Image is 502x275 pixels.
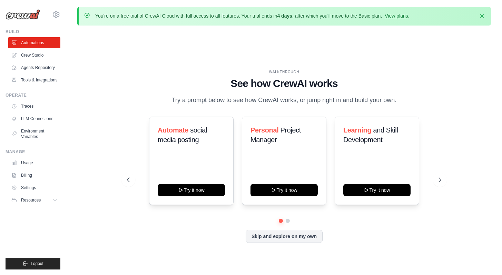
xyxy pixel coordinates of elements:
[31,261,43,266] span: Logout
[8,101,60,112] a: Traces
[6,9,40,20] img: Logo
[127,77,441,90] h1: See how CrewAI works
[246,230,323,243] button: Skip and explore on my own
[8,182,60,193] a: Settings
[95,12,410,19] p: You're on a free trial of CrewAI Cloud with full access to all features. Your trial ends in , aft...
[8,50,60,61] a: Crew Studio
[8,126,60,142] a: Environment Variables
[8,37,60,48] a: Automations
[8,75,60,86] a: Tools & Integrations
[8,157,60,168] a: Usage
[343,126,371,134] span: Learning
[158,184,225,196] button: Try it now
[250,126,278,134] span: Personal
[8,195,60,206] button: Resources
[6,92,60,98] div: Operate
[8,113,60,124] a: LLM Connections
[343,184,411,196] button: Try it now
[277,13,292,19] strong: 4 days
[8,170,60,181] a: Billing
[6,258,60,269] button: Logout
[158,126,207,144] span: social media posting
[168,95,400,105] p: Try a prompt below to see how CrewAI works, or jump right in and build your own.
[127,69,441,75] div: WALKTHROUGH
[158,126,188,134] span: Automate
[343,126,398,144] span: and Skill Development
[250,184,318,196] button: Try it now
[6,149,60,155] div: Manage
[385,13,408,19] a: View plans
[250,126,301,144] span: Project Manager
[8,62,60,73] a: Agents Repository
[21,197,41,203] span: Resources
[6,29,60,35] div: Build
